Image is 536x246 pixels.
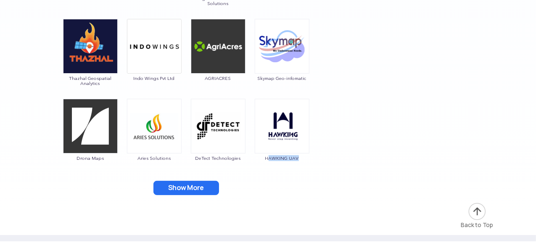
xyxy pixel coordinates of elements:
span: Aries Solutions [127,156,182,161]
img: img_skymap.png [255,19,309,74]
img: img_dronamaps.png [63,99,118,153]
img: ic_detect.png [191,99,246,153]
img: ic_agriacres.png [191,19,246,74]
span: HAWKING UAV [254,156,310,161]
a: Skymap Geo-infomatic [254,42,310,81]
span: Indo Wings Pvt Ltd [127,76,182,81]
a: DeTect Technologies [190,122,246,161]
a: AGRIACRES [190,42,246,81]
a: Aries Solutions [127,122,182,161]
div: Back to Top [461,221,493,229]
img: ic_arrow-up.png [468,202,486,221]
img: ic_Indo%20Wings%20Pvt%20Ltd.png [127,19,182,74]
span: Drona Maps [63,156,118,161]
button: Show More [153,181,219,195]
a: HAWKING UAV [254,122,310,161]
img: img_thazhal.png [63,19,118,74]
a: Thazhal Geospatial Analytics [63,42,118,86]
span: Thazhal Geospatial Analytics [63,76,118,86]
span: AGRIACRES [190,76,246,81]
img: ic_aries.png [127,99,182,153]
img: ic_hawking.png [255,99,309,153]
a: Indo Wings Pvt Ltd [127,42,182,81]
span: DeTect Technologies [190,156,246,161]
a: Drona Maps [63,122,118,161]
span: Skymap Geo-infomatic [254,76,310,81]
